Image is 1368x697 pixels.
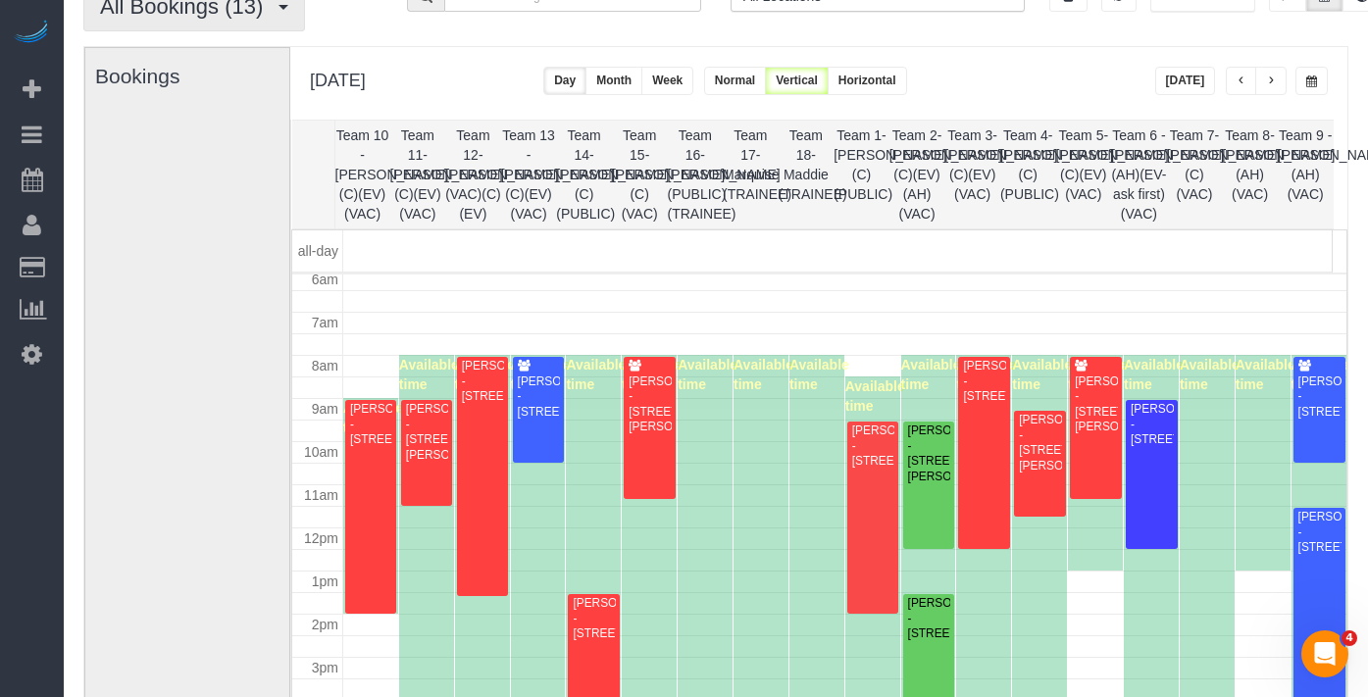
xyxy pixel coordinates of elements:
[1297,374,1342,420] div: [PERSON_NAME] - [STREET_ADDRESS]
[1301,630,1348,677] iframe: Intercom live chat
[566,357,626,392] span: Available time
[678,357,737,392] span: Available time
[1278,121,1334,228] th: Team 9 - [PERSON_NAME] (AH) (VAC)
[1167,121,1223,228] th: Team 7- [PERSON_NAME] (C) (VAC)
[723,121,779,228] th: Team 17- Marquise (TRAINEE)
[641,67,693,95] button: Week
[312,358,338,373] span: 8am
[349,402,392,447] div: [PERSON_NAME] - [STREET_ADDRESS]
[312,573,338,589] span: 1pm
[312,315,338,330] span: 7am
[1111,121,1167,228] th: Team 6 - [PERSON_NAME] (AH)(EV-ask first)(VAC)
[298,243,338,259] span: all-day
[312,401,338,417] span: 9am
[889,121,945,228] th: Team 2- [PERSON_NAME] (C)(EV)(AH)(VAC)
[517,374,560,420] div: [PERSON_NAME] - [STREET_ADDRESS]
[907,423,950,484] div: [PERSON_NAME] - [STREET_ADDRESS][PERSON_NAME]
[399,357,459,392] span: Available time
[789,357,849,392] span: Available time
[511,357,571,392] span: Available time
[907,596,950,641] div: [PERSON_NAME] - [STREET_ADDRESS]
[501,121,557,228] th: Team 13 - [PERSON_NAME] (C)(EV)(VAC)
[312,272,338,287] span: 6am
[312,617,338,632] span: 2pm
[1130,402,1173,447] div: [PERSON_NAME] - [STREET_ADDRESS]
[312,660,338,675] span: 3pm
[1297,510,1342,555] div: [PERSON_NAME] - [STREET_ADDRESS]
[1068,357,1128,392] span: Available time
[834,121,889,228] th: Team 1- [PERSON_NAME] (C)(PUBLIC)
[944,121,1000,228] th: Team 3- [PERSON_NAME] (C)(EV)(VAC)
[1000,121,1056,228] th: Team 4- [PERSON_NAME] (C)(PUBLIC)
[1124,357,1184,392] span: Available time
[304,487,338,503] span: 11am
[445,121,501,228] th: Team 12- [PERSON_NAME] (VAC)(C)(EV)
[1342,630,1357,646] span: 4
[572,596,615,641] div: [PERSON_NAME] - [STREET_ADDRESS]
[845,378,905,414] span: Available time
[95,65,294,87] h3: Bookings
[828,67,907,95] button: Horizontal
[310,67,366,91] h2: [DATE]
[1236,357,1295,392] span: Available time
[1222,121,1278,228] th: Team 8- [PERSON_NAME] (AH)(VAC)
[1074,374,1117,435] div: [PERSON_NAME] - [STREET_ADDRESS][PERSON_NAME]
[962,359,1005,404] div: [PERSON_NAME] - [STREET_ADDRESS]
[667,121,723,228] th: Team 16- [PERSON_NAME] (PUBLIC)(TRAINEE)
[851,423,894,469] div: [PERSON_NAME] - [STREET_ADDRESS]
[628,374,671,435] div: [PERSON_NAME] - [STREET_ADDRESS][PERSON_NAME]
[304,530,338,546] span: 12pm
[1155,67,1216,95] button: [DATE]
[956,357,1016,392] span: Available time
[405,402,448,463] div: [PERSON_NAME] - [STREET_ADDRESS][PERSON_NAME]
[461,359,504,404] div: [PERSON_NAME] - [STREET_ADDRESS]
[765,67,829,95] button: Vertical
[734,357,793,392] span: Available time
[543,67,586,95] button: Day
[12,20,51,47] img: Automaid Logo
[1180,357,1240,392] span: Available time
[1012,357,1072,392] span: Available time
[704,67,766,95] button: Normal
[612,121,668,228] th: Team 15- [PERSON_NAME] (C) (VAC)
[901,357,961,392] span: Available time
[779,121,835,228] th: Team 18- Maddie (TRAINEE)
[455,357,515,392] span: Available time
[622,357,682,392] span: Available time
[1292,357,1351,392] span: Available time
[334,121,390,228] th: Team 10 - [PERSON_NAME] (C)(EV)(VAC)
[585,67,642,95] button: Month
[1018,413,1061,473] div: [PERSON_NAME] - [STREET_ADDRESS][PERSON_NAME]
[1056,121,1112,228] th: Team 5- [PERSON_NAME] (C)(EV)(VAC)
[390,121,446,228] th: Team 11- [PERSON_NAME] (C)(EV)(VAC)
[304,444,338,460] span: 10am
[343,400,403,435] span: Available time
[556,121,612,228] th: Team 14- [PERSON_NAME] (C) (PUBLIC)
